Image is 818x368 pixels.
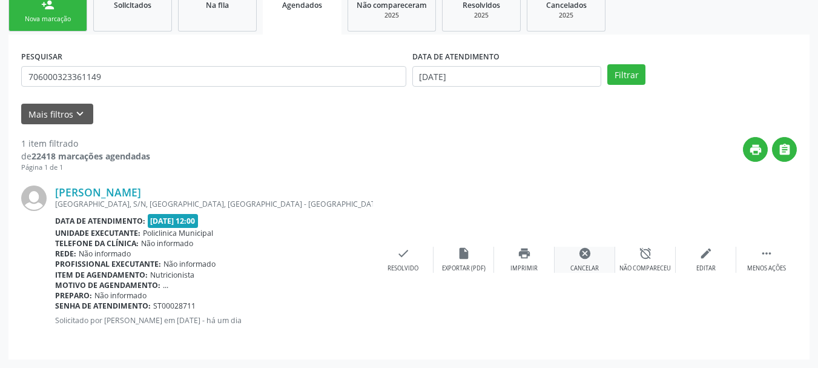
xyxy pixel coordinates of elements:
div: de [21,150,150,162]
button: Filtrar [607,64,645,85]
div: Nova marcação [18,15,78,24]
p: Solicitado por [PERSON_NAME] em [DATE] - há um dia [55,315,373,326]
div: 1 item filtrado [21,137,150,150]
input: Nome, CNS [21,66,406,87]
i: print [518,247,531,260]
span: Não informado [79,249,131,259]
b: Profissional executante: [55,259,161,269]
i: check [397,247,410,260]
button:  [772,137,797,162]
i: cancel [578,247,592,260]
b: Motivo de agendamento: [55,280,160,290]
div: Imprimir [510,264,538,273]
strong: 22418 marcações agendadas [31,150,150,162]
span: [DATE] 12:00 [148,214,199,228]
button: print [743,137,768,162]
div: Exportar (PDF) [442,264,486,273]
div: 2025 [536,11,596,20]
div: Não compareceu [619,264,671,273]
span: Não informado [94,290,147,301]
b: Rede: [55,249,76,259]
i: alarm_off [639,247,652,260]
i:  [760,247,773,260]
b: Unidade executante: [55,228,140,238]
i: edit [699,247,713,260]
i:  [778,143,791,156]
span: ... [163,280,168,290]
span: ST00028711 [153,301,196,311]
span: Não informado [141,238,193,249]
b: Senha de atendimento: [55,301,151,311]
div: 2025 [451,11,512,20]
b: Data de atendimento: [55,216,145,226]
i: insert_drive_file [457,247,470,260]
a: [PERSON_NAME] [55,186,141,199]
span: Nutricionista [150,270,194,280]
div: Menos ações [747,264,786,273]
i: print [749,143,762,156]
img: img [21,186,47,211]
div: Página 1 de 1 [21,162,150,173]
div: Editar [696,264,716,273]
input: Selecione um intervalo [412,66,602,87]
button: Mais filtroskeyboard_arrow_down [21,104,93,125]
b: Preparo: [55,290,92,301]
div: [GEOGRAPHIC_DATA], S/N, [GEOGRAPHIC_DATA], [GEOGRAPHIC_DATA] - [GEOGRAPHIC_DATA] [55,199,373,209]
span: Não informado [163,259,216,269]
label: DATA DE ATENDIMENTO [412,47,500,66]
label: PESQUISAR [21,47,62,66]
div: Cancelar [570,264,599,273]
b: Item de agendamento: [55,270,148,280]
span: Policlinica Municipal [143,228,213,238]
b: Telefone da clínica: [55,238,139,249]
div: 2025 [357,11,427,20]
div: Resolvido [388,264,418,273]
i: keyboard_arrow_down [73,107,87,121]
